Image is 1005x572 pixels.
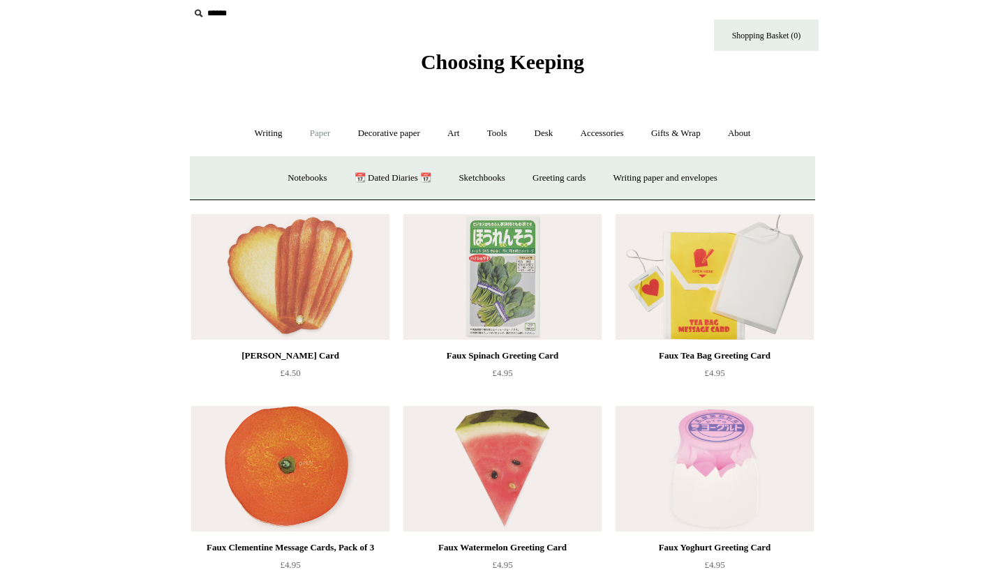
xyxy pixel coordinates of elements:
[421,61,584,71] a: Choosing Keeping
[403,406,602,532] img: Faux Watermelon Greeting Card
[280,368,300,378] span: £4.50
[520,160,598,197] a: Greeting cards
[522,115,566,152] a: Desk
[435,115,472,152] a: Art
[195,347,386,364] div: [PERSON_NAME] Card
[403,406,602,532] a: Faux Watermelon Greeting Card Faux Watermelon Greeting Card
[619,539,810,556] div: Faux Yoghurt Greeting Card
[492,559,512,570] span: £4.95
[342,160,444,197] a: 📆 Dated Diaries 📆
[601,160,730,197] a: Writing paper and envelopes
[407,539,598,556] div: Faux Watermelon Greeting Card
[704,368,724,378] span: £4.95
[191,406,389,532] img: Faux Clementine Message Cards, Pack of 3
[616,214,814,340] img: Faux Tea Bag Greeting Card
[191,347,389,405] a: [PERSON_NAME] Card £4.50
[191,406,389,532] a: Faux Clementine Message Cards, Pack of 3 Faux Clementine Message Cards, Pack of 3
[568,115,636,152] a: Accessories
[280,559,300,570] span: £4.95
[446,160,517,197] a: Sketchbooks
[275,160,339,197] a: Notebooks
[715,115,764,152] a: About
[704,559,724,570] span: £4.95
[421,50,584,73] span: Choosing Keeping
[345,115,433,152] a: Decorative paper
[639,115,713,152] a: Gifts & Wrap
[616,347,814,405] a: Faux Tea Bag Greeting Card £4.95
[195,539,386,556] div: Faux Clementine Message Cards, Pack of 3
[242,115,295,152] a: Writing
[297,115,343,152] a: Paper
[403,214,602,340] img: Faux Spinach Greeting Card
[619,347,810,364] div: Faux Tea Bag Greeting Card
[475,115,520,152] a: Tools
[403,214,602,340] a: Faux Spinach Greeting Card Faux Spinach Greeting Card
[403,347,602,405] a: Faux Spinach Greeting Card £4.95
[492,368,512,378] span: £4.95
[191,214,389,340] a: Madeleine Greeting Card Madeleine Greeting Card
[616,214,814,340] a: Faux Tea Bag Greeting Card Faux Tea Bag Greeting Card
[407,347,598,364] div: Faux Spinach Greeting Card
[714,20,819,51] a: Shopping Basket (0)
[616,406,814,532] img: Faux Yoghurt Greeting Card
[191,214,389,340] img: Madeleine Greeting Card
[616,406,814,532] a: Faux Yoghurt Greeting Card Faux Yoghurt Greeting Card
